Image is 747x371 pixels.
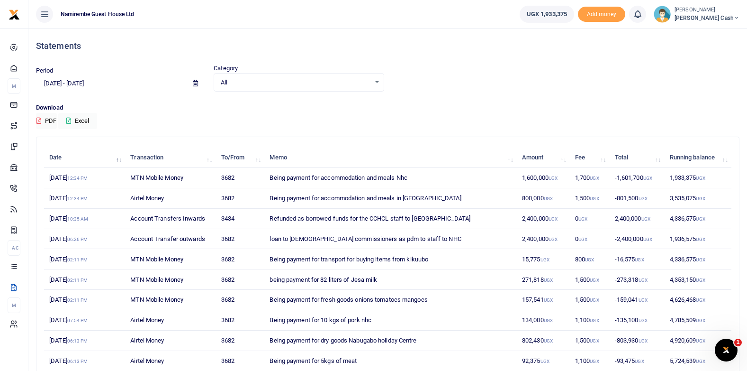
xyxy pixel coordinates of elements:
td: -803,930 [610,331,665,351]
td: Being payment for dry goods Nabugabo holiday Centre [264,331,517,351]
small: 07:54 PM [67,318,88,323]
td: -273,318 [610,269,665,290]
small: UGX [643,237,652,242]
small: UGX [549,216,558,222]
small: 10:35 AM [67,216,89,222]
td: 4,336,575 [664,249,731,269]
td: 1,700 [570,168,610,188]
td: 3682 [216,331,264,351]
small: UGX [639,278,648,283]
td: -801,500 [610,188,665,209]
small: UGX [635,359,644,364]
small: [PERSON_NAME] [675,6,739,14]
small: 12:34 PM [67,176,88,181]
a: logo-small logo-large logo-large [9,10,20,18]
li: M [8,297,20,313]
small: UGX [639,297,648,303]
td: 1,500 [570,269,610,290]
td: -159,041 [610,290,665,310]
small: UGX [696,338,705,343]
span: [PERSON_NAME] Cash [675,14,739,22]
td: 1,500 [570,188,610,209]
img: profile-user [654,6,671,23]
td: 3682 [216,229,264,250]
li: M [8,78,20,94]
td: -2,400,000 [610,229,665,250]
th: Total: activate to sort column ascending [610,148,665,168]
span: Namirembe Guest House Ltd [57,10,138,19]
td: MTN Mobile Money [125,290,216,310]
td: loan to [DEMOGRAPHIC_DATA] commissioners as pdm to staff to NHC [264,229,517,250]
td: 4,920,609 [664,331,731,351]
td: Account Transfer outwards [125,229,216,250]
td: being payment for 82 liters of Jesa milk [264,269,517,290]
li: Wallet ballance [516,6,578,23]
li: Ac [8,240,20,256]
p: Download [36,103,739,113]
td: 0 [570,209,610,229]
th: Amount: activate to sort column ascending [517,148,570,168]
td: 800 [570,249,610,269]
td: [DATE] [44,249,125,269]
td: [DATE] [44,188,125,209]
td: [DATE] [44,229,125,250]
td: 1,500 [570,331,610,351]
small: UGX [578,237,587,242]
td: 3,535,075 [664,188,731,209]
td: 157,541 [517,290,570,310]
td: -93,475 [610,351,665,371]
small: UGX [544,297,553,303]
td: MTN Mobile Money [125,249,216,269]
td: Being payment for transport for buying items from kikuubo [264,249,517,269]
td: [DATE] [44,209,125,229]
small: UGX [696,257,705,262]
a: Add money [578,10,625,17]
td: 92,375 [517,351,570,371]
th: To/From: activate to sort column ascending [216,148,264,168]
a: profile-user [PERSON_NAME] [PERSON_NAME] Cash [654,6,739,23]
th: Date: activate to sort column descending [44,148,125,168]
small: UGX [696,297,705,303]
td: Airtel Money [125,351,216,371]
small: UGX [639,318,648,323]
small: UGX [590,297,599,303]
th: Memo: activate to sort column ascending [264,148,517,168]
small: UGX [590,176,599,181]
td: 5,724,539 [664,351,731,371]
iframe: Intercom live chat [715,339,738,362]
td: -16,575 [610,249,665,269]
small: UGX [696,196,705,201]
span: Add money [578,7,625,22]
small: UGX [590,278,599,283]
td: 3682 [216,188,264,209]
small: UGX [544,278,553,283]
td: 1,936,575 [664,229,731,250]
small: UGX [696,359,705,364]
td: 15,775 [517,249,570,269]
input: select period [36,75,185,92]
td: Account Transfers Inwards [125,209,216,229]
th: Running balance: activate to sort column ascending [664,148,731,168]
td: 271,818 [517,269,570,290]
td: Airtel Money [125,188,216,209]
small: UGX [578,216,587,222]
small: UGX [696,278,705,283]
span: UGX 1,933,375 [527,9,567,19]
td: [DATE] [44,168,125,188]
td: -1,601,700 [610,168,665,188]
td: 4,336,575 [664,209,731,229]
button: PDF [36,113,57,129]
td: 3682 [216,351,264,371]
span: 1 [734,339,742,346]
li: Toup your wallet [578,7,625,22]
small: 06:13 PM [67,359,88,364]
td: [DATE] [44,351,125,371]
label: Period [36,66,54,75]
td: [DATE] [44,290,125,310]
td: Airtel Money [125,310,216,331]
td: 3434 [216,209,264,229]
small: UGX [635,257,644,262]
td: 1,933,375 [664,168,731,188]
small: UGX [696,216,705,222]
small: UGX [585,257,594,262]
